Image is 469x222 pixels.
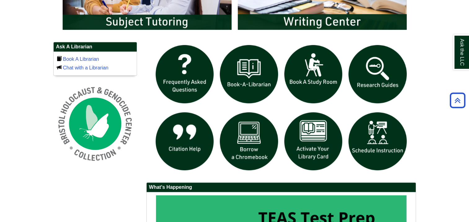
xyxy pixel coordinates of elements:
h2: Ask A Librarian [54,42,137,52]
img: For faculty. Schedule Library Instruction icon links to form. [345,109,410,174]
a: Book A Librarian [63,56,99,62]
img: Book a Librarian icon links to book a librarian web page [217,42,281,106]
img: frequently asked questions [153,42,217,106]
a: Back to Top [448,96,467,104]
img: activate Library Card icon links to form to activate student ID into library card [281,109,346,174]
img: citation help icon links to citation help guide page [153,109,217,174]
img: book a study room icon links to book a study room web page [281,42,346,106]
img: Research Guides icon links to research guides web page [345,42,410,106]
h2: What's Happening [147,183,416,192]
a: Chat with a Librarian [63,65,108,70]
img: Borrow a chromebook icon links to the borrow a chromebook web page [217,109,281,174]
div: slideshow [153,42,410,176]
img: Holocaust and Genocide Collection [53,82,137,166]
